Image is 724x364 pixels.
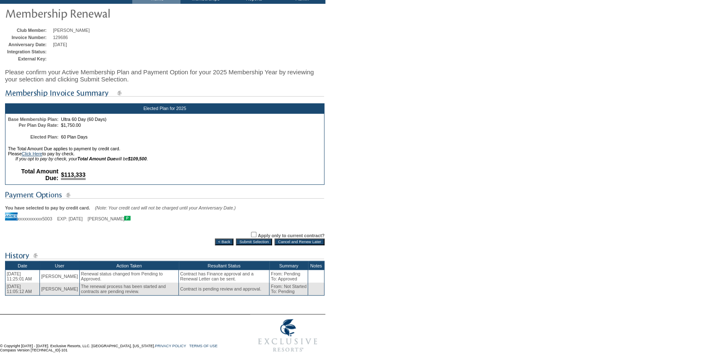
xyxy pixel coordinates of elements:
span: 129686 [53,35,68,40]
div: Elected Plan for 2025 [5,103,324,113]
span: [DATE] [53,42,67,47]
b: Total Amount Due [77,156,115,161]
td: From: Not Started To: Pending [269,283,308,296]
div: Please confirm your Active Membership Plan and Payment Option for your 2025 Membership Year by re... [5,64,324,87]
td: Ultra 60 Day (60 Days) [60,117,322,122]
img: subTtlMembershipInvoiceSummary.gif [5,88,324,98]
b: Base Membership Plan: [8,117,58,122]
td: Contract is pending review and approval. [179,283,269,296]
span: [PERSON_NAME] [53,28,90,33]
a: Click Here [22,151,42,156]
th: User [40,261,80,270]
span: (Note: Your credit card will not be charged until your Anniversary Date.) [95,205,235,210]
td: [PERSON_NAME] [40,283,80,296]
td: [PERSON_NAME] [40,270,80,283]
th: Summary [269,261,308,270]
b: $109,500 [128,156,146,161]
td: External Key: [7,56,51,61]
th: Action Taken [79,261,178,270]
td: [DATE] 11:25:01 AM [5,270,40,283]
td: Invoice Number: [7,35,51,40]
input: Cancel and Renew Later [274,238,324,245]
img: pgTtlMembershipRenewal.gif [5,5,173,21]
img: subTtlHistory.gif [5,250,324,261]
b: Per Plan Day Rate: [18,123,58,128]
th: Date [5,261,40,270]
b: Total Amount Due: [21,168,59,181]
td: $1,750.00 [60,123,322,128]
img: icon_primary.gif [124,216,131,220]
td: The Total Amount Due applies to payment by credit card. Please to pay by check. [7,146,322,161]
a: PRIVACY POLICY [155,344,186,348]
td: Club Member: [7,28,51,33]
label: Apply only to current contract? [258,233,324,238]
th: Resultant Status [179,261,269,270]
img: subTtlPaymentOptions.gif [5,190,324,200]
td: From: Pending To: Approved [269,270,308,283]
td: Contract has Finance approval and a Renewal Letter can be sent. [179,270,269,283]
span: $113,333 [61,171,85,180]
td: The renewal process has been started and contracts are pending review. [79,283,178,296]
img: icon_cc_amex.gif [5,212,18,220]
b: You have selected to pay by credit card. [5,205,90,210]
td: Anniversary Date: [7,42,51,47]
td: Integration Status: [7,49,51,54]
input: Submit Selection [236,238,272,245]
img: Exclusive Resorts [250,314,325,356]
div: xxxxxxxxxxx5003 EXP: [DATE] [PERSON_NAME] [5,210,324,221]
input: < Back [215,238,234,245]
b: Elected Plan: [30,134,58,139]
td: 60 Plan Days [60,134,322,139]
a: TERMS OF USE [189,344,218,348]
td: [DATE] 11:05:12 AM [5,283,40,296]
td: Renewal status changed from Pending to Approved. [79,270,178,283]
i: If you opt to pay by check, your will be . [16,156,148,161]
th: Notes [308,261,324,270]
